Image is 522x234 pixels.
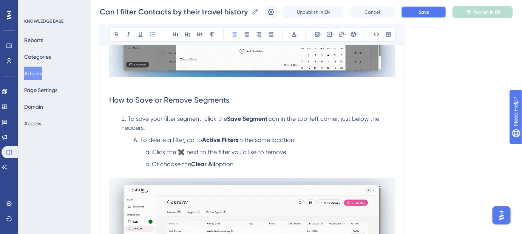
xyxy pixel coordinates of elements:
[128,115,227,123] span: To save your filter segment, click the
[227,115,267,123] strong: Save Segment
[202,137,238,144] strong: Active Filters
[24,50,51,64] button: Categories
[140,137,202,144] span: To delete a filter, go to
[401,6,446,18] button: Save
[490,204,513,227] iframe: UserGuiding AI Assistant Launcher
[24,18,63,24] div: KNOWLEDGE BASE
[238,137,296,144] span: in the same location.
[109,96,229,105] span: How to Save or Remove Segments
[18,2,47,11] span: Need Help?
[24,33,43,47] button: Reports
[350,6,395,18] button: Cancel
[24,117,41,130] button: Access
[152,149,287,156] span: Click the ✖️ next to the filter you'd like to remove.
[297,9,330,15] span: Unpublish in EN
[474,9,500,15] span: Publish in EN
[24,83,57,97] button: Page Settings
[191,161,215,168] strong: Clear All
[283,6,344,18] button: Unpublish in EN
[24,67,42,80] button: Articles
[100,6,249,17] input: Article Name
[365,9,380,15] span: Cancel
[215,161,235,168] span: option.
[419,9,429,15] span: Save
[24,100,43,114] button: Domain
[152,161,191,168] span: Or choose the
[453,6,513,18] button: Publish in EN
